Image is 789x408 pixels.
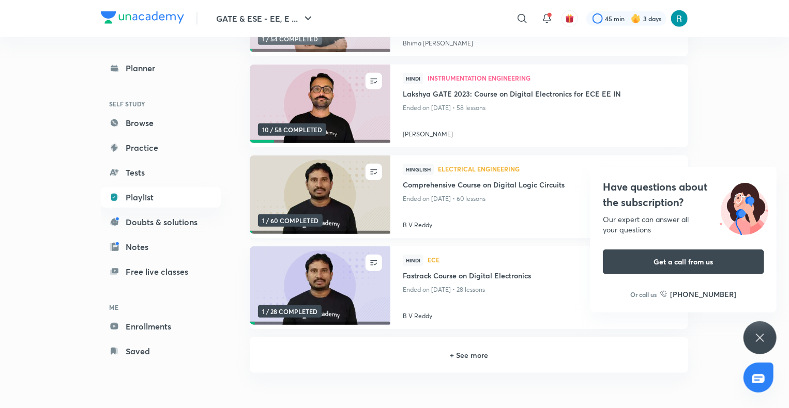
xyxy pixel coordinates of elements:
[403,307,676,321] a: B V Reddy
[101,212,221,232] a: Doubts & solutions
[101,187,221,208] a: Playlist
[101,113,221,133] a: Browse
[403,179,676,192] a: Comprehensive Course on Digital Logic Circuits
[631,290,657,299] p: Or call us
[438,166,676,172] span: Electrical Engineering
[603,249,764,274] button: Get a call from us
[248,246,391,326] img: new-thumbnail
[403,101,676,115] p: Ended on [DATE] • 58 lessons
[671,289,737,300] h6: [PHONE_NUMBER]
[403,164,434,175] span: Hinglish
[438,166,676,173] a: Electrical Engineering
[101,341,221,362] a: Saved
[403,283,676,296] p: Ended on [DATE] • 28 lessons
[565,14,574,23] img: avatar
[258,33,322,45] span: 1 / 54 COMPLETED
[562,10,578,27] button: avatar
[101,11,184,26] a: Company Logo
[101,137,221,158] a: Practice
[403,216,676,230] a: B V Reddy
[428,75,676,81] span: Instrumentation Engineering
[403,35,676,48] a: Bhima [PERSON_NAME]
[258,123,326,136] span: 10 / 58 COMPLETED
[603,214,764,235] div: Our expert can answer all your questions
[258,305,322,318] span: 1 / 28 COMPLETED
[603,179,764,210] h4: Have questions about the subscription?
[403,88,676,101] a: Lakshya GATE 2023: Course on Digital Electronics for ECE EE IN
[403,125,676,139] a: [PERSON_NAME]
[262,350,676,360] h6: + See more
[248,155,391,235] img: new-thumbnail
[403,192,676,206] p: Ended on [DATE] • 60 lessons
[101,58,221,79] a: Planner
[250,65,390,147] a: new-thumbnail10 / 58 COMPLETED
[428,257,676,264] a: ECE
[671,10,688,27] img: AaDeeTri
[403,73,423,84] span: Hindi
[258,214,323,227] span: 1 / 60 COMPLETED
[101,162,221,183] a: Tests
[101,11,184,24] img: Company Logo
[101,316,221,337] a: Enrollments
[428,257,676,263] span: ECE
[210,8,321,29] button: GATE & ESE - EE, E ...
[101,299,221,316] h6: ME
[248,64,391,144] img: new-thumbnail
[660,289,737,300] a: [PHONE_NUMBER]
[101,95,221,113] h6: SELF STUDY
[711,179,777,235] img: ttu_illustration_new.svg
[403,270,676,283] a: Fastrack Course on Digital Electronics
[101,261,221,282] a: Free live classes
[250,155,390,238] a: new-thumbnail1 / 60 COMPLETED
[101,237,221,257] a: Notes
[250,246,390,329] a: new-thumbnail1 / 28 COMPLETED
[428,75,676,82] a: Instrumentation Engineering
[631,13,641,24] img: streak
[403,255,423,266] span: Hindi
